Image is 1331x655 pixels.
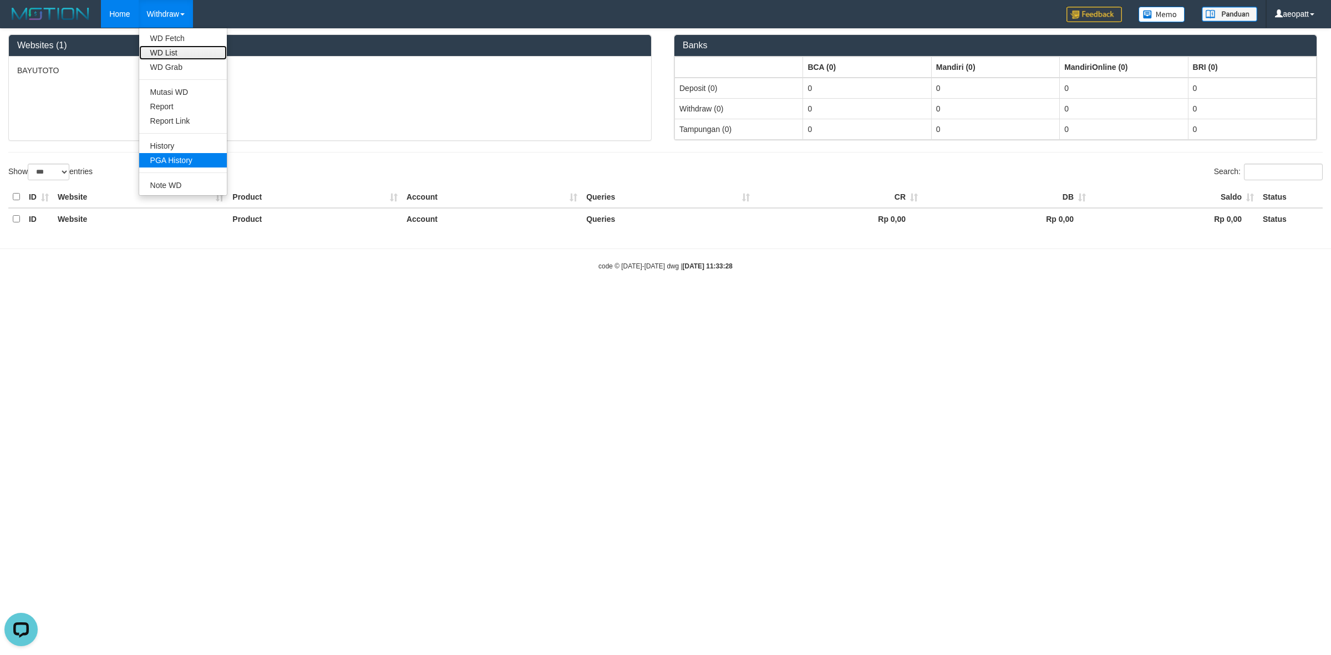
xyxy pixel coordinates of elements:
[1060,119,1188,139] td: 0
[1066,7,1122,22] img: Feedback.jpg
[683,40,1308,50] h3: Banks
[139,60,227,74] a: WD Grab
[402,208,582,230] th: Account
[675,57,803,78] th: Group: activate to sort column ascending
[1258,208,1323,230] th: Status
[1139,7,1185,22] img: Button%20Memo.svg
[931,119,1059,139] td: 0
[803,119,931,139] td: 0
[1188,57,1316,78] th: Group: activate to sort column ascending
[1188,119,1316,139] td: 0
[53,208,228,230] th: Website
[582,208,754,230] th: Queries
[598,262,733,270] small: code © [DATE]-[DATE] dwg |
[139,178,227,192] a: Note WD
[803,78,931,99] td: 0
[4,4,38,38] button: Open LiveChat chat widget
[228,186,402,208] th: Product
[1060,78,1188,99] td: 0
[139,153,227,167] a: PGA History
[1090,186,1258,208] th: Saldo
[1244,164,1323,180] input: Search:
[139,45,227,60] a: WD List
[24,208,53,230] th: ID
[922,208,1090,230] th: Rp 0,00
[24,186,53,208] th: ID
[1202,7,1257,22] img: panduan.png
[8,164,93,180] label: Show entries
[1188,98,1316,119] td: 0
[139,114,227,128] a: Report Link
[228,208,402,230] th: Product
[754,208,922,230] th: Rp 0,00
[931,98,1059,119] td: 0
[17,40,643,50] h3: Websites (1)
[683,262,733,270] strong: [DATE] 11:33:28
[803,98,931,119] td: 0
[675,119,803,139] td: Tampungan (0)
[1060,57,1188,78] th: Group: activate to sort column ascending
[931,78,1059,99] td: 0
[1214,164,1323,180] label: Search:
[675,78,803,99] td: Deposit (0)
[28,164,69,180] select: Showentries
[931,57,1059,78] th: Group: activate to sort column ascending
[139,99,227,114] a: Report
[17,65,643,76] p: BAYUTOTO
[922,186,1090,208] th: DB
[1258,186,1323,208] th: Status
[1090,208,1258,230] th: Rp 0,00
[139,85,227,99] a: Mutasi WD
[1060,98,1188,119] td: 0
[139,31,227,45] a: WD Fetch
[582,186,754,208] th: Queries
[53,186,228,208] th: Website
[8,6,93,22] img: MOTION_logo.png
[803,57,931,78] th: Group: activate to sort column ascending
[675,98,803,119] td: Withdraw (0)
[754,186,922,208] th: CR
[402,186,582,208] th: Account
[139,139,227,153] a: History
[1188,78,1316,99] td: 0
